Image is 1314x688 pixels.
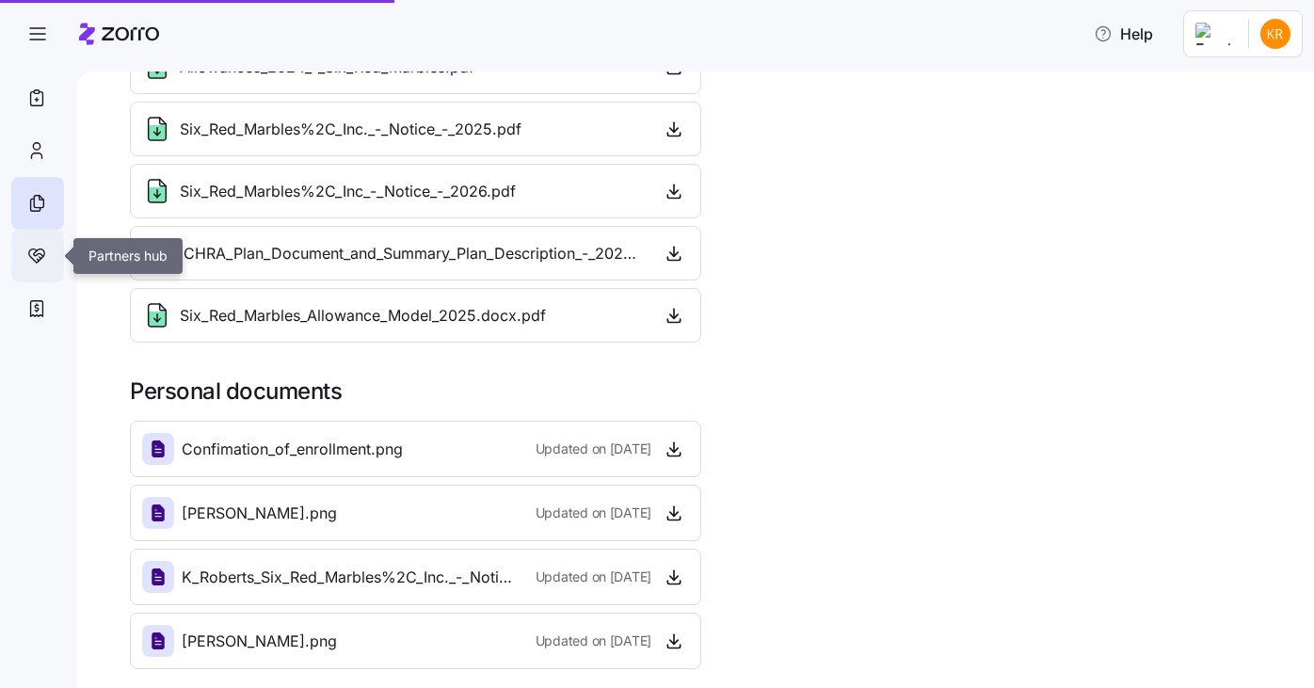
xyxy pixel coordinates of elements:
span: Help [1094,23,1153,45]
span: [PERSON_NAME].png [182,502,337,525]
span: Six_Red_Marbles_Allowance_Model_2025.docx.pdf [180,304,546,328]
h1: Personal documents [130,376,1288,406]
span: Six_Red_Marbles%2C_Inc_-_Notice_-_2026.pdf [180,180,516,203]
span: ICHRA_Plan_Document_and_Summary_Plan_Description_-_2026.pdf [180,242,645,265]
span: Updated on [DATE] [536,504,651,522]
span: Confimation_of_enrollment.png [182,438,403,461]
span: K_Roberts_Six_Red_Marbles%2C_Inc._-_Notice_-_2025.pdf [182,566,521,589]
img: 4d05b9002db90dfcfae71cbd276e89ce [1260,19,1290,49]
img: Employer logo [1195,23,1233,45]
span: [PERSON_NAME].png [182,630,337,653]
button: Help [1079,15,1168,53]
span: Updated on [DATE] [536,632,651,650]
span: Updated on [DATE] [536,440,651,458]
span: Updated on [DATE] [536,568,651,586]
span: Six_Red_Marbles%2C_Inc._-_Notice_-_2025.pdf [180,118,521,141]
